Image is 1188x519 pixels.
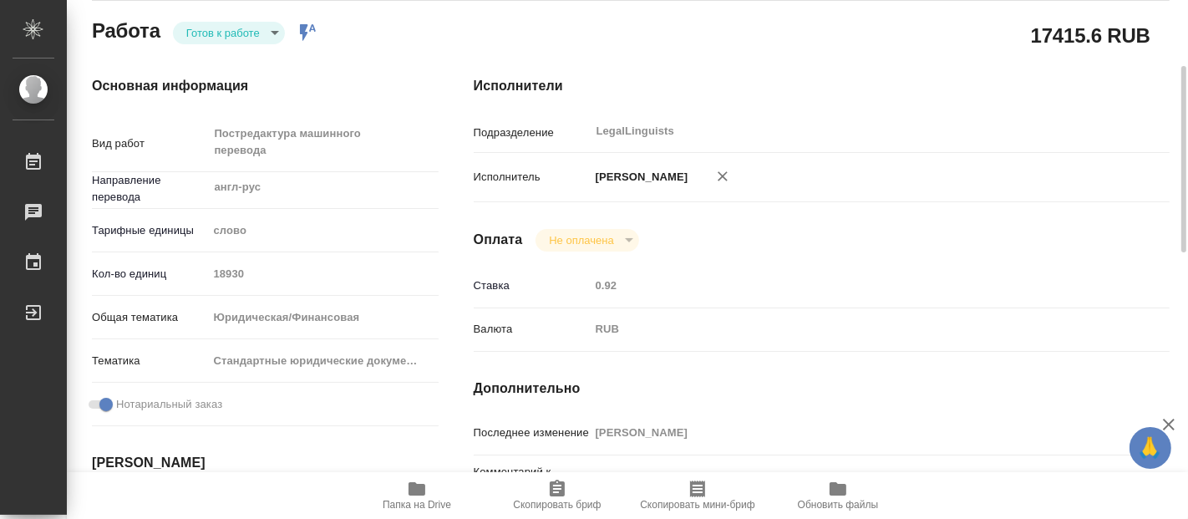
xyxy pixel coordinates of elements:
p: Кол-во единиц [92,266,207,282]
h2: Работа [92,14,160,44]
p: Тематика [92,353,207,369]
p: [PERSON_NAME] [590,169,688,186]
p: Общая тематика [92,309,207,326]
p: Последнее изменение [474,425,590,441]
textarea: Под нот, под ключ [590,465,1112,493]
button: Удалить исполнителя [704,158,741,195]
div: RUB [590,315,1112,343]
h2: 17415.6 RUB [1031,21,1150,49]
span: Нотариальный заказ [116,396,222,413]
span: Обновить файлы [798,499,879,511]
button: Папка на Drive [347,472,487,519]
p: Вид работ [92,135,207,152]
p: Ставка [474,277,590,294]
h4: Оплата [474,230,523,250]
input: Пустое поле [207,262,439,286]
button: Скопировать мини-бриф [627,472,768,519]
span: Скопировать бриф [513,499,601,511]
p: Комментарий к работе [474,464,590,497]
p: Подразделение [474,125,590,141]
h4: Основная информация [92,76,407,96]
p: Тарифные единицы [92,222,207,239]
p: Валюта [474,321,590,338]
p: Исполнитель [474,169,590,186]
h4: [PERSON_NAME] [92,453,407,473]
div: Юридическая/Финансовая [207,303,439,332]
div: Стандартные юридические документы, договоры, уставы [207,347,439,375]
input: Пустое поле [590,273,1112,298]
h4: Дополнительно [474,379,1170,399]
h4: Исполнители [474,76,1170,96]
div: слово [207,216,439,245]
button: 🙏 [1130,427,1171,469]
button: Не оплачена [544,233,618,247]
button: Скопировать бриф [487,472,627,519]
p: Направление перевода [92,172,207,206]
span: Папка на Drive [383,499,451,511]
button: Обновить файлы [768,472,908,519]
span: 🙏 [1136,430,1165,466]
input: Пустое поле [590,420,1112,445]
div: Готов к работе [536,229,638,252]
button: Готов к работе [181,26,265,40]
div: Готов к работе [173,22,285,44]
span: Скопировать мини-бриф [640,499,754,511]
